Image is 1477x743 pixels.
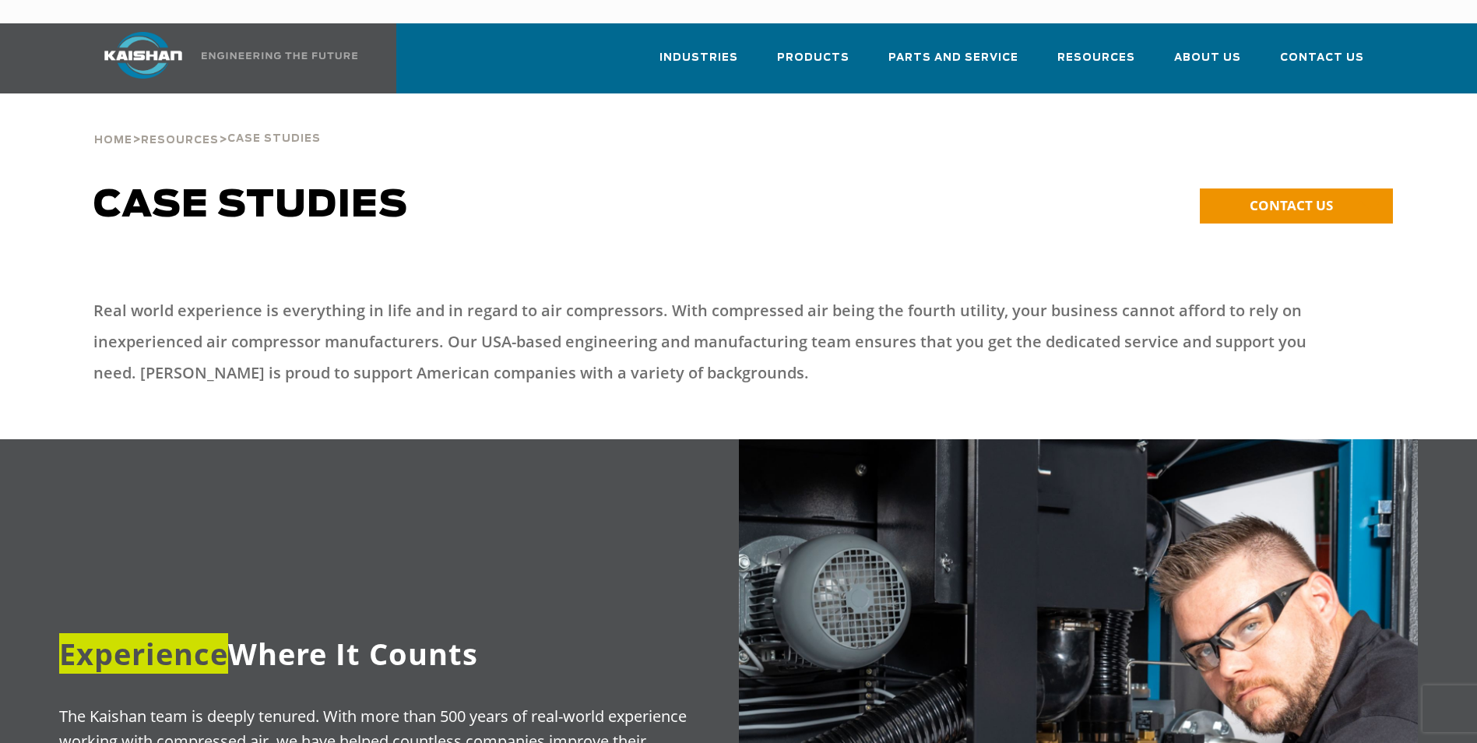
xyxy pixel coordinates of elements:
[777,49,849,67] span: Products
[94,136,132,146] span: Home
[227,134,321,144] span: Case Studies
[777,37,849,90] a: Products
[888,49,1018,67] span: Parts and Service
[94,93,321,153] div: > >
[59,633,478,674] span: Where It Counts
[1057,37,1135,90] a: Resources
[93,295,1331,389] p: Real world experience is everything in life and in regard to air compressors. With compressed air...
[1200,188,1393,224] a: CONTACT US
[93,187,408,224] span: Case Studies
[888,37,1018,90] a: Parts and Service
[1280,37,1364,90] a: Contact Us
[1174,49,1241,67] span: About Us
[141,132,219,146] a: Resources
[1250,196,1333,214] span: CONTACT US
[85,32,202,79] img: kaishan logo
[659,49,738,67] span: Industries
[85,23,360,93] a: Kaishan USA
[141,136,219,146] span: Resources
[1057,49,1135,67] span: Resources
[659,37,738,90] a: Industries
[1280,49,1364,67] span: Contact Us
[202,52,357,59] img: Engineering the future
[94,132,132,146] a: Home
[59,633,228,674] span: Experience
[1174,37,1241,90] a: About Us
